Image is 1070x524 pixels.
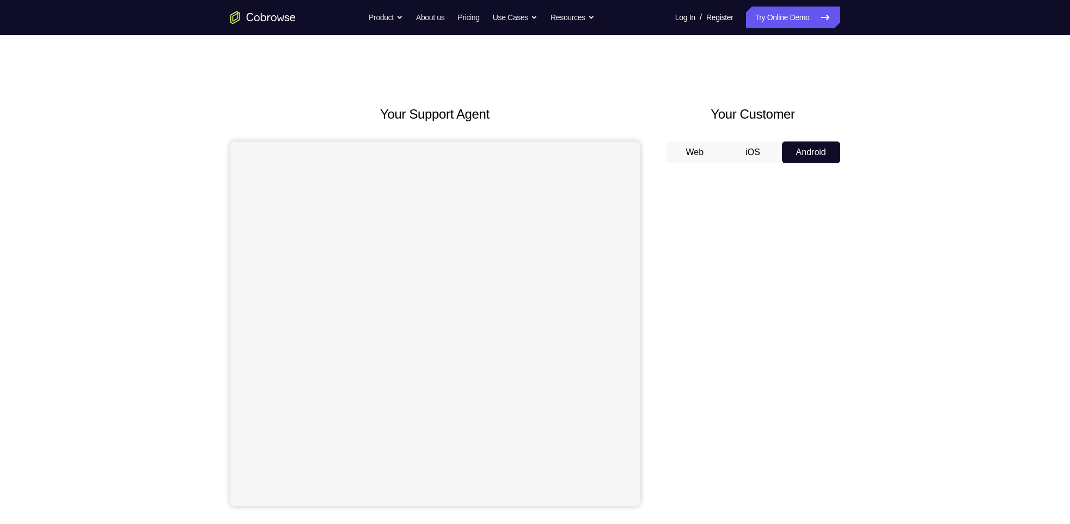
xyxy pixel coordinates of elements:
a: Try Online Demo [746,7,840,28]
button: Web [666,141,724,163]
button: Android [782,141,840,163]
span: / [700,11,702,24]
a: Register [706,7,733,28]
a: Pricing [457,7,479,28]
button: Product [369,7,403,28]
iframe: Agent [230,141,640,506]
a: Log In [675,7,695,28]
h2: Your Support Agent [230,104,640,124]
a: Go to the home page [230,11,296,24]
button: Use Cases [493,7,537,28]
button: iOS [724,141,782,163]
h2: Your Customer [666,104,840,124]
button: Resources [551,7,595,28]
a: About us [416,7,444,28]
